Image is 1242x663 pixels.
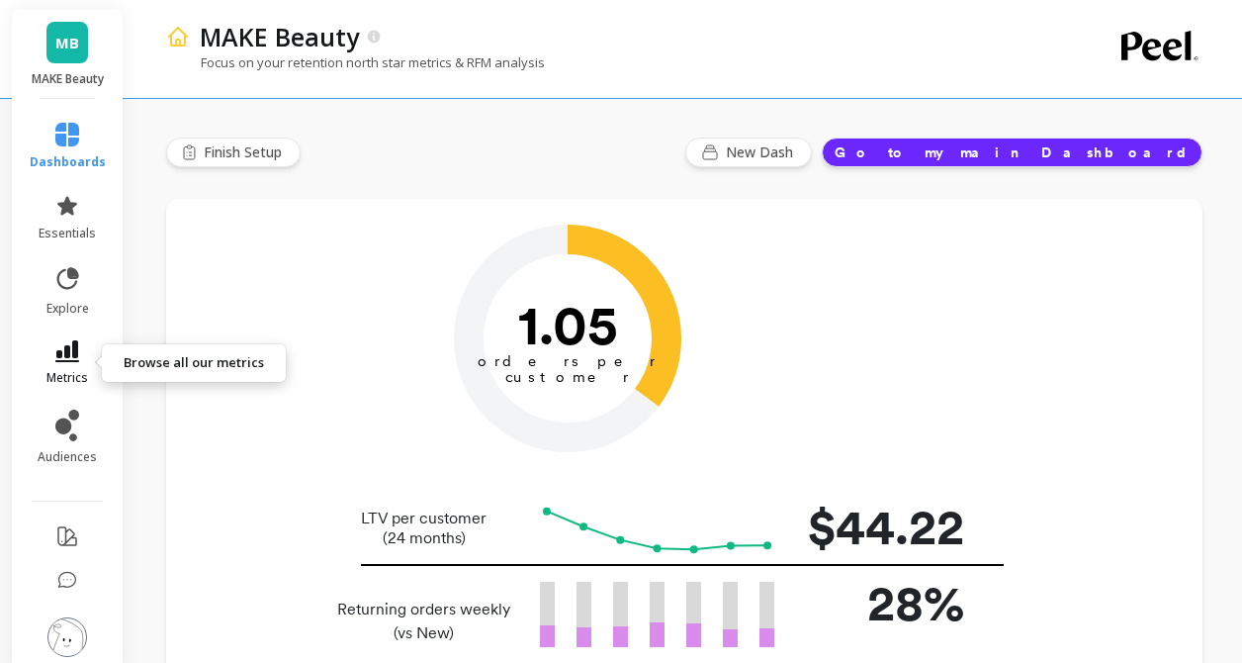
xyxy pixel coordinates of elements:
button: New Dash [685,138,812,167]
img: profile picture [47,617,87,657]
p: 28% [806,566,964,640]
span: essentials [39,226,96,241]
span: New Dash [726,142,799,162]
span: Finish Setup [204,142,288,162]
span: dashboards [30,154,106,170]
span: explore [46,301,89,317]
tspan: customer [505,368,631,386]
p: MAKE Beauty [200,20,359,53]
img: header icon [166,25,190,48]
text: 1.05 [518,292,618,357]
p: LTV per customer (24 months) [331,509,516,548]
tspan: orders per [478,352,658,370]
p: Returning orders weekly (vs New) [331,598,516,645]
span: audiences [38,449,97,465]
button: Go to my main Dashboard [822,138,1202,167]
span: metrics [46,370,88,386]
p: $44.22 [806,490,964,564]
p: Focus on your retention north star metrics & RFM analysis [166,53,545,71]
button: Finish Setup [166,138,301,167]
p: MAKE Beauty [32,71,104,87]
span: MB [55,32,79,54]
